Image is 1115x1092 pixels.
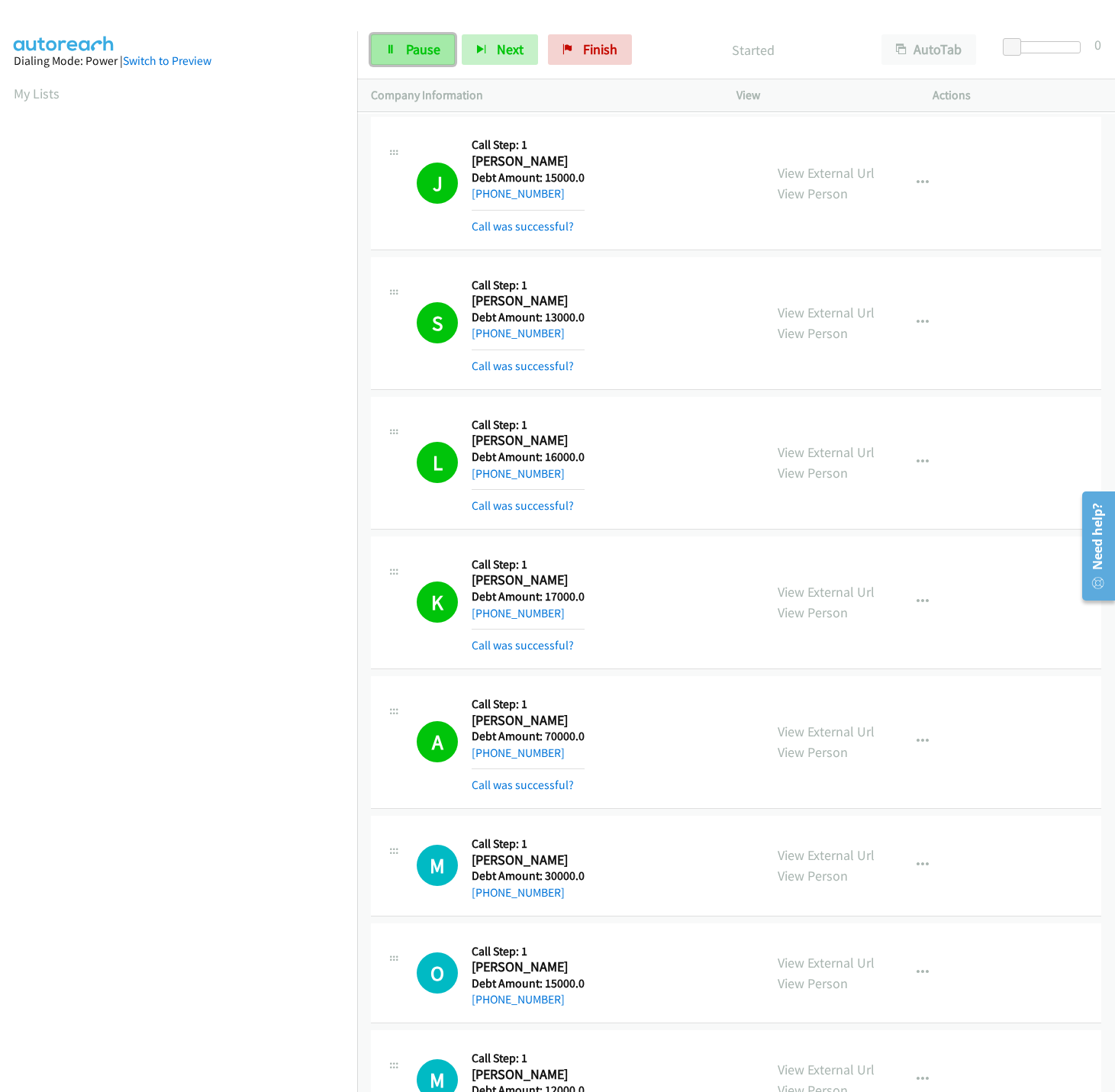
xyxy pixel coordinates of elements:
[472,638,574,652] a: Call was successful?
[472,746,565,760] a: [PHONE_NUMBER]
[778,604,848,621] a: View Person
[472,466,565,481] a: [PHONE_NUMBER]
[472,836,585,852] h5: Call Step: 1
[497,40,524,58] span: Next
[462,34,538,65] button: Next
[472,712,582,730] h2: [PERSON_NAME]
[472,219,574,234] a: Call was successful?
[472,697,585,712] h5: Call Step: 1
[406,40,440,58] span: Pause
[881,34,976,65] button: AutoTab
[472,1051,585,1066] h5: Call Step: 1
[778,974,848,992] a: View Person
[778,723,875,740] a: View External Url
[778,443,875,461] a: View External Url
[778,846,875,864] a: View External Url
[417,721,458,762] h1: A
[417,845,458,886] div: The call is yet to be attempted
[933,86,1101,105] p: Actions
[778,867,848,884] a: View Person
[472,310,585,325] h5: Debt Amount: 13000.0
[472,868,585,884] h5: Debt Amount: 30000.0
[472,885,565,900] a: [PHONE_NUMBER]
[417,952,458,994] div: The call is yet to be attempted
[778,464,848,482] a: View Person
[472,278,585,293] h5: Call Step: 1
[472,572,582,589] h2: [PERSON_NAME]
[778,185,848,202] a: View Person
[472,992,565,1007] a: [PHONE_NUMBER]
[653,40,854,60] p: Started
[472,432,582,449] h2: [PERSON_NAME]
[371,34,455,65] a: Pause
[472,557,585,572] h5: Call Step: 1
[472,137,585,153] h5: Call Step: 1
[472,729,585,744] h5: Debt Amount: 70000.0
[417,442,458,483] h1: L
[472,589,585,604] h5: Debt Amount: 17000.0
[1071,485,1115,607] iframe: Resource Center
[778,164,875,182] a: View External Url
[548,34,632,65] a: Finish
[14,52,343,70] div: Dialing Mode: Power |
[472,170,585,185] h5: Debt Amount: 15000.0
[472,1066,582,1084] h2: [PERSON_NAME]
[472,359,574,373] a: Call was successful?
[778,954,875,971] a: View External Url
[417,581,458,623] h1: K
[1010,41,1081,53] div: Delay between calls (in seconds)
[472,326,565,340] a: [PHONE_NUMBER]
[472,449,585,465] h5: Debt Amount: 16000.0
[778,583,875,601] a: View External Url
[14,85,60,102] a: My Lists
[371,86,709,105] p: Company Information
[417,163,458,204] h1: J
[472,778,574,792] a: Call was successful?
[14,118,357,842] iframe: Dialpad
[778,1061,875,1078] a: View External Url
[417,845,458,886] h1: M
[472,976,585,991] h5: Debt Amount: 15000.0
[1094,34,1101,55] div: 0
[123,53,211,68] a: Switch to Preview
[472,153,582,170] h2: [PERSON_NAME]
[472,292,582,310] h2: [PERSON_NAME]
[583,40,617,58] span: Finish
[472,852,582,869] h2: [PERSON_NAME]
[472,944,585,959] h5: Call Step: 1
[472,498,574,513] a: Call was successful?
[778,743,848,761] a: View Person
[472,606,565,620] a: [PHONE_NUMBER]
[417,952,458,994] h1: O
[472,417,585,433] h5: Call Step: 1
[417,302,458,343] h1: S
[472,186,565,201] a: [PHONE_NUMBER]
[472,958,582,976] h2: [PERSON_NAME]
[736,86,905,105] p: View
[778,304,875,321] a: View External Url
[778,324,848,342] a: View Person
